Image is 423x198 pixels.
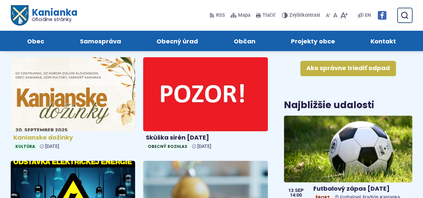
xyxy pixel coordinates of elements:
a: RSS [209,8,226,22]
span: [DATE] [197,144,211,149]
h3: Najbližšie udalosti [284,100,374,111]
span: Tlačiť [262,13,275,18]
button: Zvýšiťkontrast [282,8,322,22]
span: 14:00 [288,193,304,198]
span: 13 [288,188,294,193]
span: Mapa [238,11,250,19]
a: Mapa [229,8,252,22]
span: Samospráva [80,31,121,51]
button: Nastaviť pôvodnú veľkosť písma [332,8,339,22]
a: Obecný úrad [145,31,209,51]
a: Samospráva [69,31,132,51]
a: Skúška sirén [DATE] Obecný rozhlas [DATE] [143,57,268,153]
span: [DATE] [45,144,59,149]
a: Ako správne triediť odpad [300,61,396,76]
span: Zvýšiť [289,12,302,18]
button: Zväčšiť veľkosť písma [339,8,349,22]
a: Kontakt [359,31,407,51]
span: Projekty obce [291,31,335,51]
span: Kultúra [13,143,37,150]
span: EN [365,11,371,19]
span: Občan [234,31,255,51]
h4: Futbalový zápas [DATE] [313,185,410,193]
a: Projekty obce [280,31,346,51]
button: Zmenšiť veľkosť písma [324,8,332,22]
img: Prejsť na domovskú stránku [11,5,28,26]
h1: Kanianka [28,8,77,22]
a: Občan [223,31,267,51]
span: Obecný rozhlas [146,143,189,150]
span: Oficiálne stránky [31,17,77,22]
a: Logo Kanianka, prejsť na domovskú stránku. [11,5,77,26]
span: Obec [27,31,44,51]
span: Kontakt [371,31,396,51]
button: Tlačiť [254,8,277,22]
img: Prejsť na Facebook stránku [378,11,386,20]
a: Kanianske dožinky Kultúra [DATE] [11,57,135,153]
span: Obecný úrad [156,31,198,51]
a: Obec [16,31,56,51]
span: sep [295,188,304,193]
a: EN [363,11,372,19]
span: RSS [216,11,225,19]
span: kontrast [289,13,320,18]
h4: Kanianske dožinky [13,134,132,142]
h4: Skúška sirén [DATE] [146,134,265,142]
